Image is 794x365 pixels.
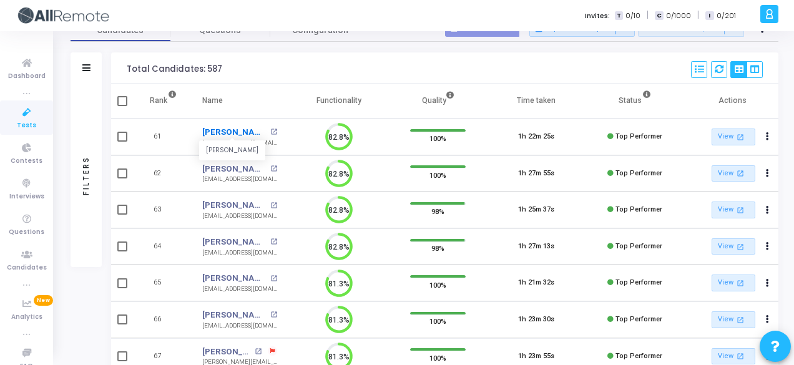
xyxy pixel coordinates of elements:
[730,61,763,78] div: View Options
[137,155,190,192] td: 62
[759,202,777,219] button: Actions
[11,312,42,323] span: Analytics
[16,3,109,28] img: logo
[202,175,277,184] div: [EMAIL_ADDRESS][DOMAIN_NAME]
[615,278,662,286] span: Top Performer
[137,192,190,228] td: 63
[431,242,444,255] span: 98%
[759,311,777,329] button: Actions
[712,238,755,255] a: View
[202,212,277,221] div: [EMAIL_ADDRESS][DOMAIN_NAME]
[202,285,277,294] div: [EMAIL_ADDRESS][DOMAIN_NAME]
[202,139,277,148] div: [EMAIL_ADDRESS][DOMAIN_NAME]
[615,315,662,323] span: Top Performer
[81,107,92,244] div: Filters
[712,202,755,218] a: View
[697,9,699,22] span: |
[270,165,277,172] mat-icon: open_in_new
[625,11,640,21] span: 0/10
[431,205,444,218] span: 98%
[615,169,662,177] span: Top Performer
[705,11,713,21] span: I
[255,348,262,355] mat-icon: open_in_new
[647,9,649,22] span: |
[202,126,267,139] a: [PERSON_NAME]
[270,275,277,282] mat-icon: open_in_new
[202,199,267,212] a: [PERSON_NAME]
[199,141,265,160] div: [PERSON_NAME]
[202,309,267,321] a: [PERSON_NAME]
[429,132,446,145] span: 100%
[717,11,736,21] span: 0/201
[11,156,42,167] span: Contests
[202,321,277,331] div: [EMAIL_ADDRESS][DOMAIN_NAME]
[137,265,190,301] td: 65
[655,11,663,21] span: C
[202,346,252,358] a: [PERSON_NAME]
[759,348,777,365] button: Actions
[137,228,190,265] td: 64
[735,278,746,288] mat-icon: open_in_new
[759,165,777,182] button: Actions
[7,263,47,273] span: Candidates
[137,301,190,338] td: 66
[270,311,277,318] mat-icon: open_in_new
[518,314,554,325] div: 1h 23m 30s
[290,84,388,119] th: Functionality
[735,351,746,361] mat-icon: open_in_new
[684,84,783,119] th: Actions
[712,129,755,145] a: View
[127,64,222,74] div: Total Candidates: 587
[759,129,777,146] button: Actions
[735,241,746,252] mat-icon: open_in_new
[270,238,277,245] mat-icon: open_in_new
[202,163,267,175] a: [PERSON_NAME]
[615,132,662,140] span: Top Performer
[429,168,446,181] span: 100%
[518,278,554,288] div: 1h 21m 32s
[735,132,746,142] mat-icon: open_in_new
[9,192,44,202] span: Interviews
[270,202,277,209] mat-icon: open_in_new
[615,205,662,213] span: Top Performer
[202,236,267,248] a: [PERSON_NAME]
[735,168,746,178] mat-icon: open_in_new
[388,84,487,119] th: Quality
[137,119,190,155] td: 61
[518,241,554,252] div: 1h 27m 13s
[518,168,554,179] div: 1h 27m 55s
[712,348,755,365] a: View
[518,351,554,362] div: 1h 23m 55s
[759,275,777,292] button: Actions
[712,275,755,291] a: View
[615,242,662,250] span: Top Performer
[34,295,53,306] span: New
[202,248,277,258] div: [EMAIL_ADDRESS][DOMAIN_NAME]
[429,351,446,364] span: 100%
[202,94,223,107] div: Name
[735,314,746,325] mat-icon: open_in_new
[615,352,662,360] span: Top Performer
[517,94,556,107] div: Time taken
[17,120,36,131] span: Tests
[202,272,267,285] a: [PERSON_NAME]
[518,132,554,142] div: 1h 22m 25s
[759,238,777,255] button: Actions
[137,84,190,119] th: Rank
[9,227,44,238] span: Questions
[712,165,755,182] a: View
[666,11,691,21] span: 0/1000
[429,315,446,328] span: 100%
[615,11,623,21] span: T
[270,129,277,135] mat-icon: open_in_new
[712,311,755,328] a: View
[8,71,46,82] span: Dashboard
[586,84,684,119] th: Status
[585,11,610,21] label: Invites:
[735,205,746,215] mat-icon: open_in_new
[429,278,446,291] span: 100%
[518,205,554,215] div: 1h 25m 37s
